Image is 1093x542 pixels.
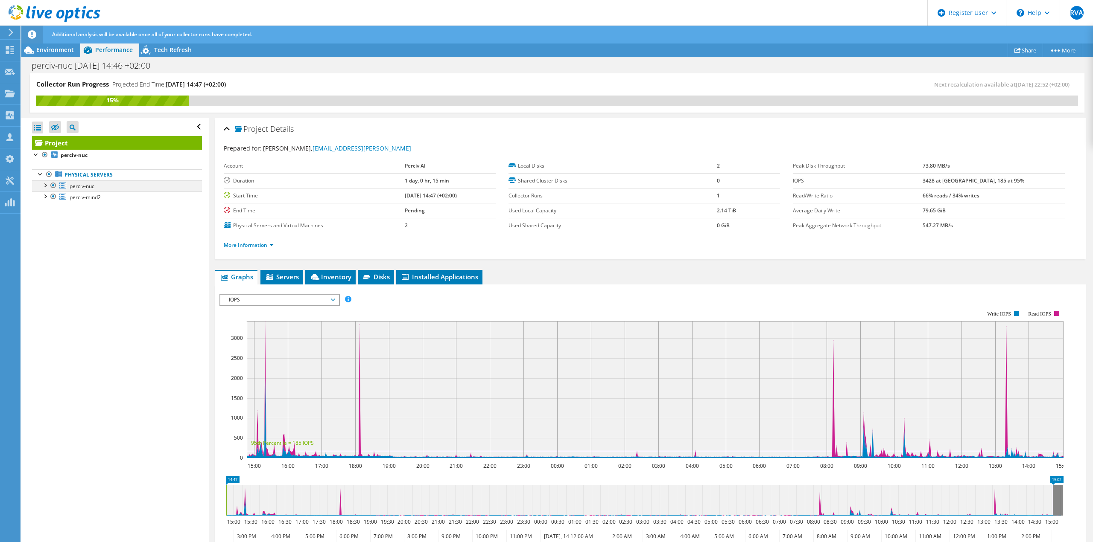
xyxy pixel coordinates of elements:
[1056,462,1069,470] text: 15:00
[265,272,299,281] span: Servers
[231,374,243,382] text: 2000
[534,518,547,525] text: 00:00
[1070,6,1084,20] span: RVA
[989,462,1002,470] text: 13:00
[432,518,445,525] text: 21:00
[449,518,462,525] text: 21:30
[652,462,665,470] text: 03:00
[509,191,717,200] label: Collector Runs
[36,96,189,105] div: 15%
[687,518,701,525] text: 04:30
[551,462,564,470] text: 00:00
[416,462,430,470] text: 20:00
[888,462,901,470] text: 10:00
[923,207,946,214] b: 79.65 GiB
[61,151,88,159] b: perciv-nuc
[263,144,411,152] span: [PERSON_NAME],
[224,206,405,215] label: End Time
[315,462,328,470] text: 17:00
[670,518,684,525] text: 04:00
[509,162,717,170] label: Local Disks
[415,518,428,525] text: 20:30
[753,462,766,470] text: 06:00
[686,462,699,470] text: 04:00
[717,177,720,184] b: 0
[405,207,425,214] b: Pending
[240,454,243,461] text: 0
[251,439,314,446] text: 95th Percentile = 185 IOPS
[717,222,730,229] b: 0 GiB
[70,194,101,201] span: perciv-mind2
[786,462,800,470] text: 07:00
[231,394,243,402] text: 1500
[509,221,717,230] label: Used Shared Capacity
[892,518,905,525] text: 10:30
[987,311,1011,317] text: Write IOPS
[793,177,923,185] label: IOPS
[551,518,564,525] text: 00:30
[1016,81,1070,88] span: [DATE] 22:52 (+02:00)
[234,434,243,441] text: 500
[219,272,253,281] span: Graphs
[231,414,243,421] text: 1000
[70,183,94,190] span: perciv-nuc
[36,46,74,54] span: Environment
[278,518,292,525] text: 16:30
[824,518,837,525] text: 08:30
[1029,311,1052,317] text: Read IOPS
[739,518,752,525] text: 06:00
[854,462,867,470] text: 09:00
[405,177,449,184] b: 1 day, 0 hr, 15 min
[568,518,582,525] text: 01:00
[95,46,133,54] span: Performance
[793,191,923,200] label: Read/Write Ratio
[807,518,820,525] text: 08:00
[313,518,326,525] text: 17:30
[602,518,616,525] text: 02:00
[1011,518,1025,525] text: 14:00
[756,518,769,525] text: 06:30
[450,462,463,470] text: 21:00
[509,206,717,215] label: Used Local Capacity
[1045,518,1058,525] text: 15:00
[955,462,968,470] text: 12:00
[934,81,1074,88] span: Next recalculation available at
[227,518,240,525] text: 15:00
[405,162,426,169] b: Perciv AI
[960,518,973,525] text: 12:30
[585,518,599,525] text: 01:30
[330,518,343,525] text: 18:00
[483,518,496,525] text: 22:30
[349,462,362,470] text: 18:00
[32,191,202,203] a: perciv-mind2
[722,518,735,525] text: 05:30
[362,272,390,281] span: Disks
[793,221,923,230] label: Peak Aggregate Network Throughput
[244,518,257,525] text: 15:30
[32,150,202,161] a: perciv-nuc
[364,518,377,525] text: 19:00
[295,518,309,525] text: 17:00
[909,518,922,525] text: 11:00
[921,462,935,470] text: 11:00
[717,192,720,199] b: 1
[405,192,457,199] b: [DATE] 14:47 (+02:00)
[313,144,411,152] a: [EMAIL_ADDRESS][PERSON_NAME]
[793,206,923,215] label: Average Daily Write
[841,518,854,525] text: 09:00
[231,354,243,362] text: 2500
[381,518,394,525] text: 19:30
[793,162,923,170] label: Peak Disk Throughput
[310,272,351,281] span: Inventory
[719,462,733,470] text: 05:00
[926,518,939,525] text: 11:30
[923,162,950,169] b: 73.80 MB/s
[52,31,252,38] span: Additional analysis will be available once all of your collector runs have completed.
[112,80,226,89] h4: Projected End Time:
[32,180,202,191] a: perciv-nuc
[28,61,164,70] h1: perciv-nuc [DATE] 14:46 +02:00
[653,518,666,525] text: 03:30
[1022,462,1035,470] text: 14:00
[994,518,1008,525] text: 13:30
[1028,518,1041,525] text: 14:30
